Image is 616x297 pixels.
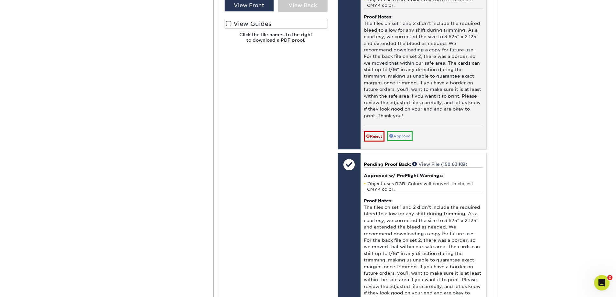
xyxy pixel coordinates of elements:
[364,173,483,178] h4: Approved w/ PreFlight Warnings:
[364,14,393,19] strong: Proof Notes:
[364,8,483,126] div: The files on set 1 and 2 didn't include the required bleed to allow for any shift during trimming...
[364,162,411,167] span: Pending Proof Back:
[387,131,413,141] a: Approve
[364,181,483,192] li: Object uses RGB. Colors will convert to closest CMYK color.
[224,32,328,48] h6: Click the file names to the right to download a PDF proof.
[364,198,393,203] strong: Proof Notes:
[224,19,328,29] label: View Guides
[412,162,467,167] a: View File (158.63 KB)
[607,275,612,280] span: 2
[594,275,610,291] iframe: Intercom live chat
[364,131,384,142] a: Reject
